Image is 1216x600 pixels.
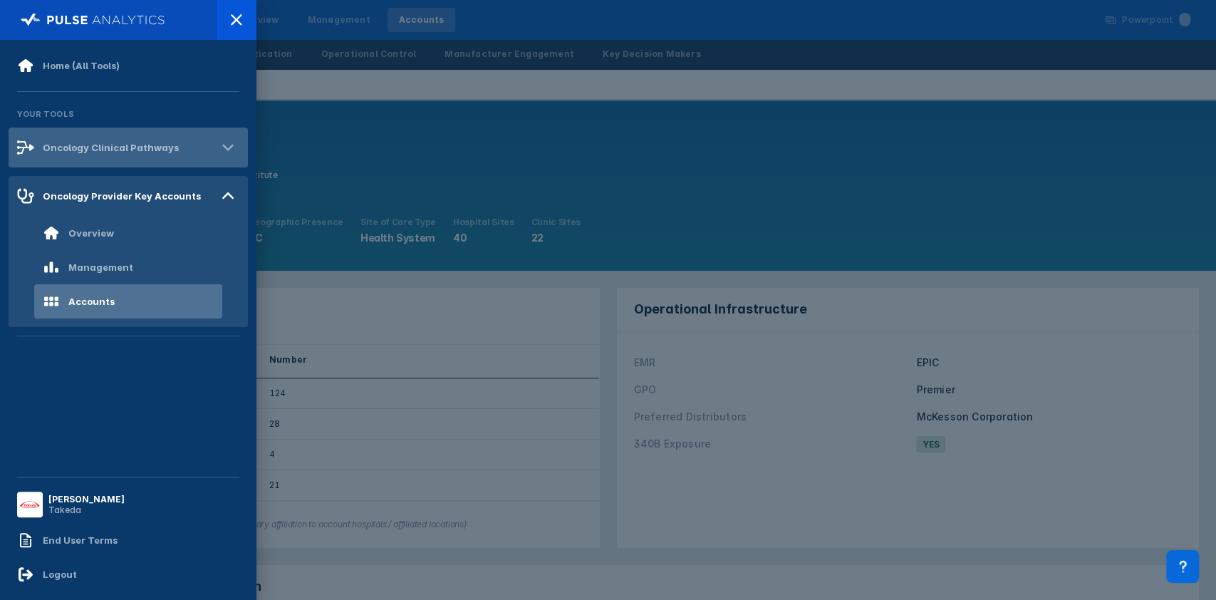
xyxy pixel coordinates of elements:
[43,142,179,153] div: Oncology Clinical Pathways
[20,495,40,514] img: menu button
[9,250,248,284] a: Management
[9,284,248,319] a: Accounts
[9,216,248,250] a: Overview
[1166,550,1199,583] div: Contact Support
[43,534,118,546] div: End User Terms
[48,494,125,505] div: [PERSON_NAME]
[43,190,201,202] div: Oncology Provider Key Accounts
[68,262,133,273] div: Management
[9,48,248,83] a: Home (All Tools)
[43,569,77,580] div: Logout
[9,523,248,557] a: End User Terms
[48,505,125,515] div: Takeda
[9,100,248,128] div: Your Tools
[68,227,114,239] div: Overview
[68,296,115,307] div: Accounts
[43,60,120,71] div: Home (All Tools)
[21,10,165,30] img: pulse-logo-full-white.svg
